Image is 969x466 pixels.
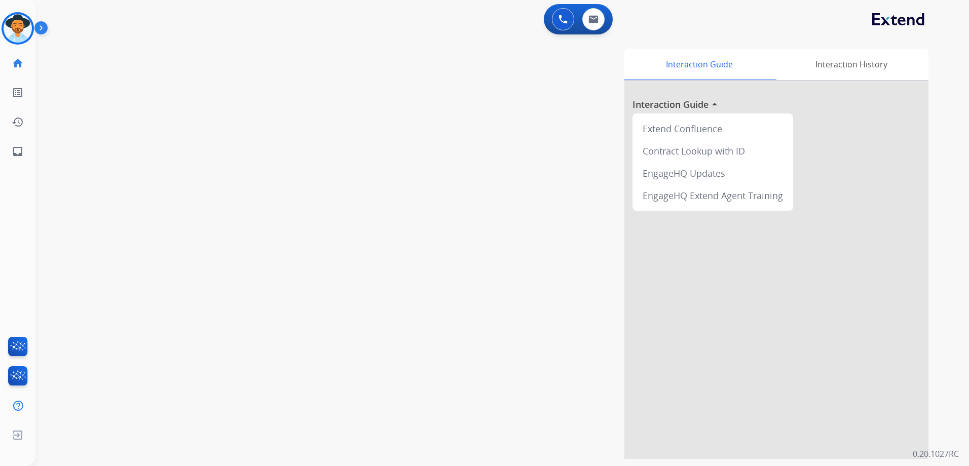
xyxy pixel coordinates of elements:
img: avatar [4,14,32,43]
mat-icon: inbox [12,145,24,158]
div: Contract Lookup with ID [637,140,789,162]
mat-icon: history [12,116,24,128]
mat-icon: home [12,57,24,69]
div: Interaction Guide [624,49,774,80]
div: EngageHQ Updates [637,162,789,184]
div: EngageHQ Extend Agent Training [637,184,789,207]
div: Interaction History [774,49,928,80]
p: 0.20.1027RC [913,448,959,460]
mat-icon: list_alt [12,87,24,99]
div: Extend Confluence [637,118,789,140]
